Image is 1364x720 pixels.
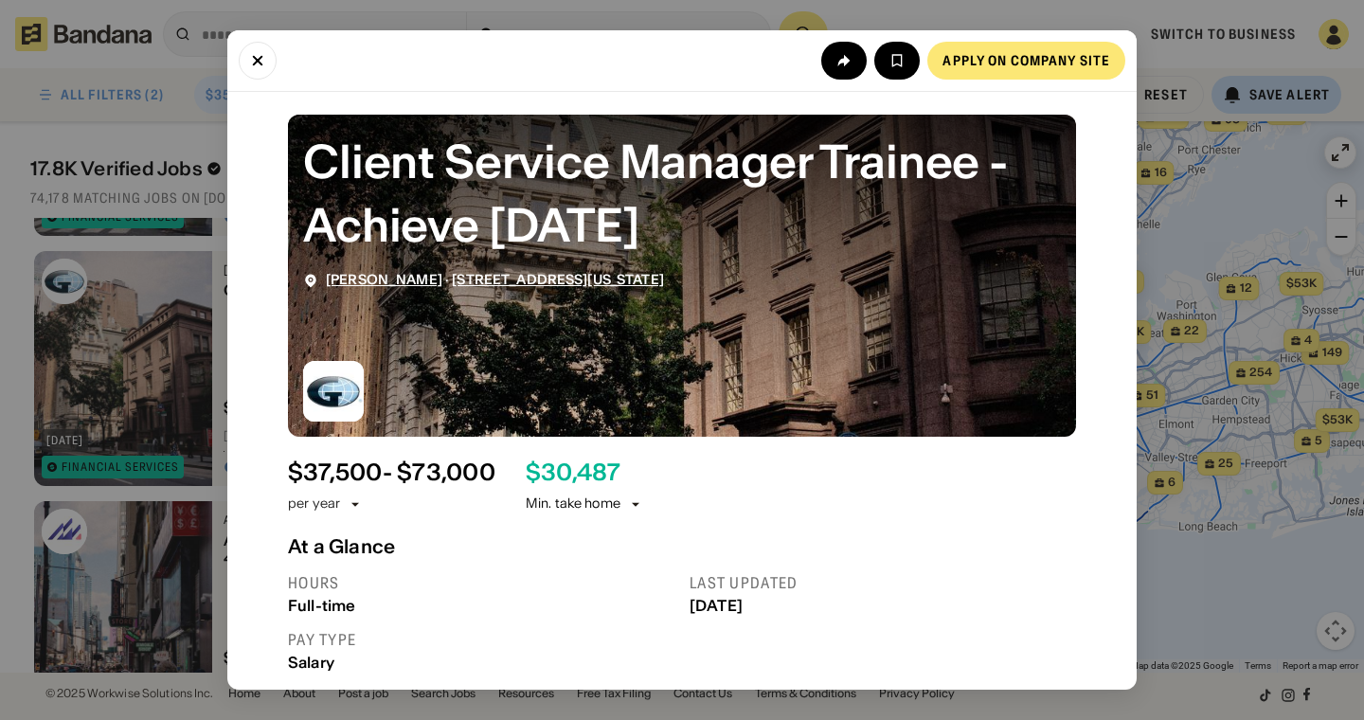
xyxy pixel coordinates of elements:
span: [STREET_ADDRESS][US_STATE] [452,271,664,288]
div: $ 37,500 - $73,000 [288,459,495,487]
button: Close [239,42,277,80]
div: Requirements [288,687,674,707]
div: $ 30,487 [526,459,621,487]
div: Hours [288,573,674,593]
div: · [326,272,664,288]
div: Min. take home [526,495,643,513]
div: per year [288,495,340,513]
span: [PERSON_NAME] [326,271,442,288]
div: Pay type [288,630,674,650]
div: Last updated [690,573,1076,593]
div: At a Glance [288,535,1076,558]
div: Apply on company site [942,54,1110,67]
div: [DATE] [690,597,1076,615]
div: Full-time [288,597,674,615]
img: Gallagher logo [303,361,364,422]
div: Client Service Manager Trainee - Achieve January 2026 [303,130,1061,257]
div: Salary [288,654,674,672]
